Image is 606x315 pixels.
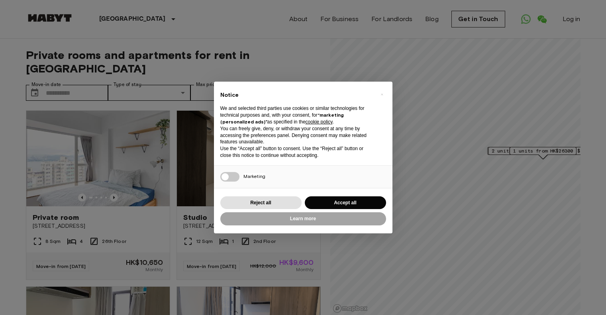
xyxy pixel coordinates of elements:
[220,145,373,159] p: Use the “Accept all” button to consent. Use the “Reject all” button or close this notice to conti...
[220,125,373,145] p: You can freely give, deny, or withdraw your consent at any time by accessing the preferences pane...
[220,91,373,99] h2: Notice
[220,105,373,125] p: We and selected third parties use cookies or similar technologies for technical purposes and, wit...
[243,173,265,179] span: Marketing
[220,212,386,225] button: Learn more
[305,196,386,209] button: Accept all
[220,112,344,125] strong: “marketing (personalized ads)”
[306,119,333,125] a: cookie policy
[380,90,383,99] span: ×
[220,196,302,209] button: Reject all
[376,88,388,101] button: Close this notice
